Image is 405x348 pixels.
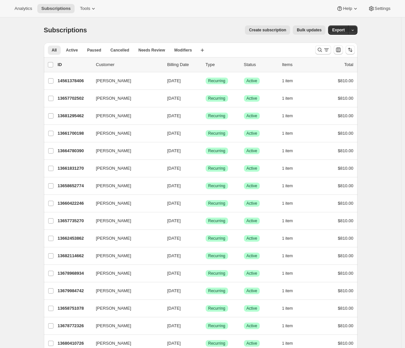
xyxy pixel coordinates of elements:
[247,323,257,329] span: Active
[167,236,181,241] span: [DATE]
[58,321,354,331] div: 13678772326[PERSON_NAME][DATE]SuccessRecurringSuccessActive1 item$810.00
[247,288,257,294] span: Active
[338,306,354,311] span: $810.00
[338,288,354,293] span: $810.00
[247,306,257,311] span: Active
[167,78,181,83] span: [DATE]
[282,181,300,191] button: 1 item
[249,27,286,33] span: Create subscription
[58,235,91,242] p: 13662453862
[208,78,225,84] span: Recurring
[92,163,158,174] button: [PERSON_NAME]
[92,233,158,244] button: [PERSON_NAME]
[247,78,257,84] span: Active
[96,323,131,329] span: [PERSON_NAME]
[282,111,300,121] button: 1 item
[58,111,354,121] div: 13681295462[PERSON_NAME][DATE]SuccessRecurringSuccessActive1 item$810.00
[15,6,32,11] span: Analytics
[92,286,158,296] button: [PERSON_NAME]
[282,146,300,156] button: 1 item
[41,6,71,11] span: Subscriptions
[282,288,293,294] span: 1 item
[167,341,181,346] span: [DATE]
[167,288,181,293] span: [DATE]
[208,113,225,119] span: Recurring
[58,146,354,156] div: 13664780390[PERSON_NAME][DATE]SuccessRecurringSuccessActive1 item$810.00
[338,253,354,258] span: $810.00
[96,61,162,68] p: Customer
[167,96,181,101] span: [DATE]
[76,4,101,13] button: Tools
[96,130,131,137] span: [PERSON_NAME]
[58,183,91,189] p: 13658652774
[344,61,353,68] p: Total
[58,113,91,119] p: 13681295462
[346,45,355,54] button: Sort the results
[92,321,158,331] button: [PERSON_NAME]
[338,113,354,118] span: $810.00
[247,218,257,224] span: Active
[208,271,225,276] span: Recurring
[92,216,158,226] button: [PERSON_NAME]
[58,339,354,348] div: 13680410726[PERSON_NAME][DATE]SuccessRecurringSuccessActive1 item$810.00
[282,199,300,208] button: 1 item
[58,253,91,259] p: 13682114662
[338,131,354,136] span: $810.00
[206,61,239,68] div: Type
[282,253,293,259] span: 1 item
[282,148,293,154] span: 1 item
[247,201,257,206] span: Active
[58,340,91,347] p: 13680410726
[96,165,131,172] span: [PERSON_NAME]
[96,235,131,242] span: [PERSON_NAME]
[111,48,129,53] span: Cancelled
[332,4,362,13] button: Help
[338,201,354,206] span: $810.00
[282,78,293,84] span: 1 item
[96,95,131,102] span: [PERSON_NAME]
[282,218,293,224] span: 1 item
[245,25,290,35] button: Create subscription
[58,286,354,296] div: 13679984742[PERSON_NAME][DATE]SuccessRecurringSuccessActive1 item$810.00
[247,131,257,136] span: Active
[282,304,300,313] button: 1 item
[338,271,354,276] span: $810.00
[338,218,354,223] span: $810.00
[80,6,90,11] span: Tools
[282,61,315,68] div: Items
[208,236,225,241] span: Recurring
[167,323,181,328] span: [DATE]
[297,27,321,33] span: Bulk updates
[58,76,354,86] div: 14561378406[PERSON_NAME][DATE]SuccessRecurringSuccessActive1 item$810.00
[58,234,354,243] div: 13662453862[PERSON_NAME][DATE]SuccessRecurringSuccessActive1 item$810.00
[96,288,131,294] span: [PERSON_NAME]
[338,148,354,153] span: $810.00
[96,270,131,277] span: [PERSON_NAME]
[247,183,257,189] span: Active
[338,183,354,188] span: $810.00
[328,25,349,35] button: Export
[58,199,354,208] div: 13660422246[PERSON_NAME][DATE]SuccessRecurringSuccessActive1 item$810.00
[338,323,354,328] span: $810.00
[282,201,293,206] span: 1 item
[58,304,354,313] div: 13658751078[PERSON_NAME][DATE]SuccessRecurringSuccessActive1 item$810.00
[282,306,293,311] span: 1 item
[58,148,91,154] p: 13664780390
[282,269,300,278] button: 1 item
[208,306,225,311] span: Recurring
[66,48,78,53] span: Active
[92,181,158,191] button: [PERSON_NAME]
[92,303,158,314] button: [PERSON_NAME]
[208,131,225,136] span: Recurring
[282,236,293,241] span: 1 item
[58,200,91,207] p: 13660422246
[58,61,91,68] p: ID
[96,218,131,224] span: [PERSON_NAME]
[247,96,257,101] span: Active
[167,131,181,136] span: [DATE]
[174,48,192,53] span: Modifiers
[167,201,181,206] span: [DATE]
[247,236,257,241] span: Active
[167,218,181,223] span: [DATE]
[208,183,225,189] span: Recurring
